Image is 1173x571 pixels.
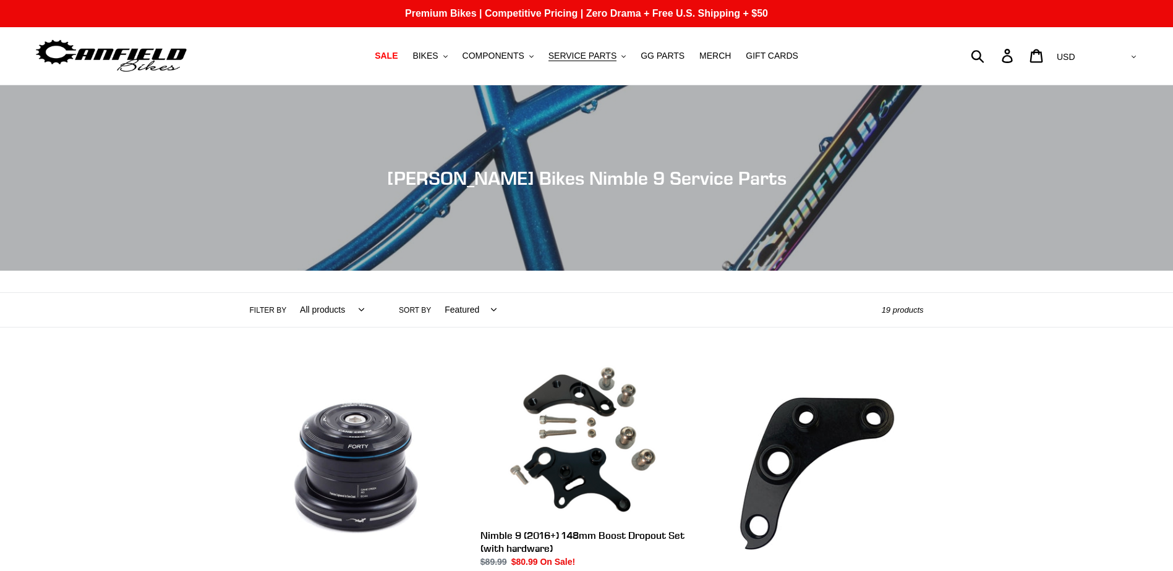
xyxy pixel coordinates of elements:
img: Canfield Bikes [34,36,189,75]
span: GIFT CARDS [746,51,798,61]
a: GG PARTS [634,48,691,64]
button: SERVICE PARTS [542,48,632,64]
span: BIKES [412,51,438,61]
label: Sort by [399,305,431,316]
input: Search [978,42,1009,69]
span: 19 products [882,305,924,315]
span: SERVICE PARTS [548,51,616,61]
a: SALE [369,48,404,64]
a: MERCH [693,48,737,64]
label: Filter by [250,305,287,316]
span: COMPONENTS [463,51,524,61]
button: BIKES [406,48,453,64]
span: SALE [375,51,398,61]
a: GIFT CARDS [740,48,804,64]
span: GG PARTS [641,51,685,61]
button: COMPONENTS [456,48,540,64]
span: MERCH [699,51,731,61]
span: [PERSON_NAME] Bikes Nimble 9 Service Parts [387,167,787,189]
